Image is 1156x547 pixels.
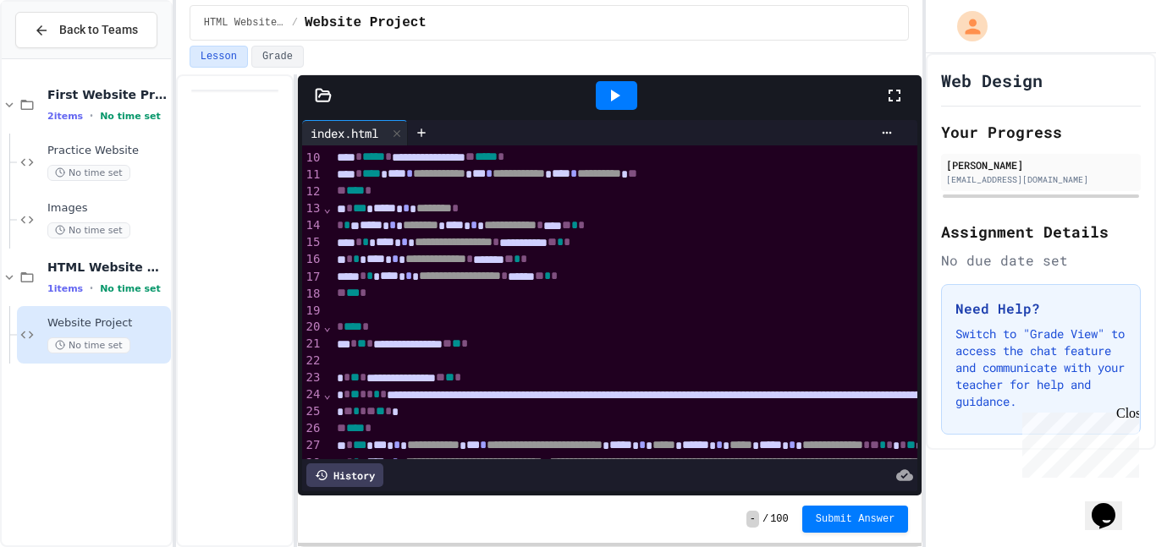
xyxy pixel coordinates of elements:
div: 17 [302,269,323,286]
div: 24 [302,386,323,403]
div: 14 [302,217,323,234]
div: index.html [302,120,408,145]
div: Chat with us now!Close [7,7,117,107]
div: 28 [302,455,323,472]
span: / [762,512,768,526]
div: 16 [302,251,323,268]
span: Practice Website [47,144,168,158]
div: 15 [302,234,323,251]
h3: Need Help? [955,298,1126,319]
span: • [90,282,93,295]
span: 2 items [47,111,83,122]
span: No time set [100,283,161,294]
div: 22 [302,353,323,369]
button: Submit Answer [802,506,909,533]
span: HTML Website Project (Graded) [204,16,285,30]
h2: Your Progress [941,120,1141,144]
div: 26 [302,420,323,437]
div: 21 [302,336,323,353]
span: Website Project [305,13,427,33]
span: • [90,109,93,123]
div: [EMAIL_ADDRESS][DOMAIN_NAME] [946,173,1136,186]
span: Images [47,201,168,216]
button: Lesson [190,46,248,68]
span: No time set [100,111,161,122]
span: Fold line [322,201,331,215]
span: HTML Website Project (Graded) [47,260,168,275]
span: - [746,511,759,528]
div: 13 [302,200,323,217]
div: 25 [302,403,323,420]
span: Fold line [322,456,331,469]
div: History [306,463,383,487]
p: Switch to "Grade View" to access the chat feature and communicate with your teacher for help and ... [955,325,1126,410]
span: Submit Answer [816,512,895,526]
span: 1 items [47,283,83,294]
span: Website Project [47,316,168,331]
div: 19 [302,303,323,320]
h1: Web Design [941,68,1043,92]
span: Fold line [322,320,331,333]
span: First Website Practice [47,87,168,102]
iframe: chat widget [1016,406,1139,478]
div: My Account [939,7,992,46]
span: No time set [47,165,130,181]
div: index.html [302,124,387,142]
div: 10 [302,150,323,167]
iframe: chat widget [1085,479,1139,530]
div: 23 [302,369,323,386]
div: [PERSON_NAME] [946,157,1136,172]
span: No time set [47,337,130,353]
div: 18 [302,286,323,303]
span: No time set [47,222,130,238]
div: 20 [302,319,323,336]
span: 100 [770,512,789,526]
span: / [292,16,298,30]
button: Grade [251,46,304,68]
button: Back to Teams [15,12,157,48]
span: Fold line [322,387,331,401]
div: No due date set [941,250,1141,271]
div: 11 [302,167,323,183]
span: Back to Teams [59,21,138,39]
div: 27 [302,437,323,454]
h2: Assignment Details [941,220,1141,243]
div: 12 [302,183,323,200]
